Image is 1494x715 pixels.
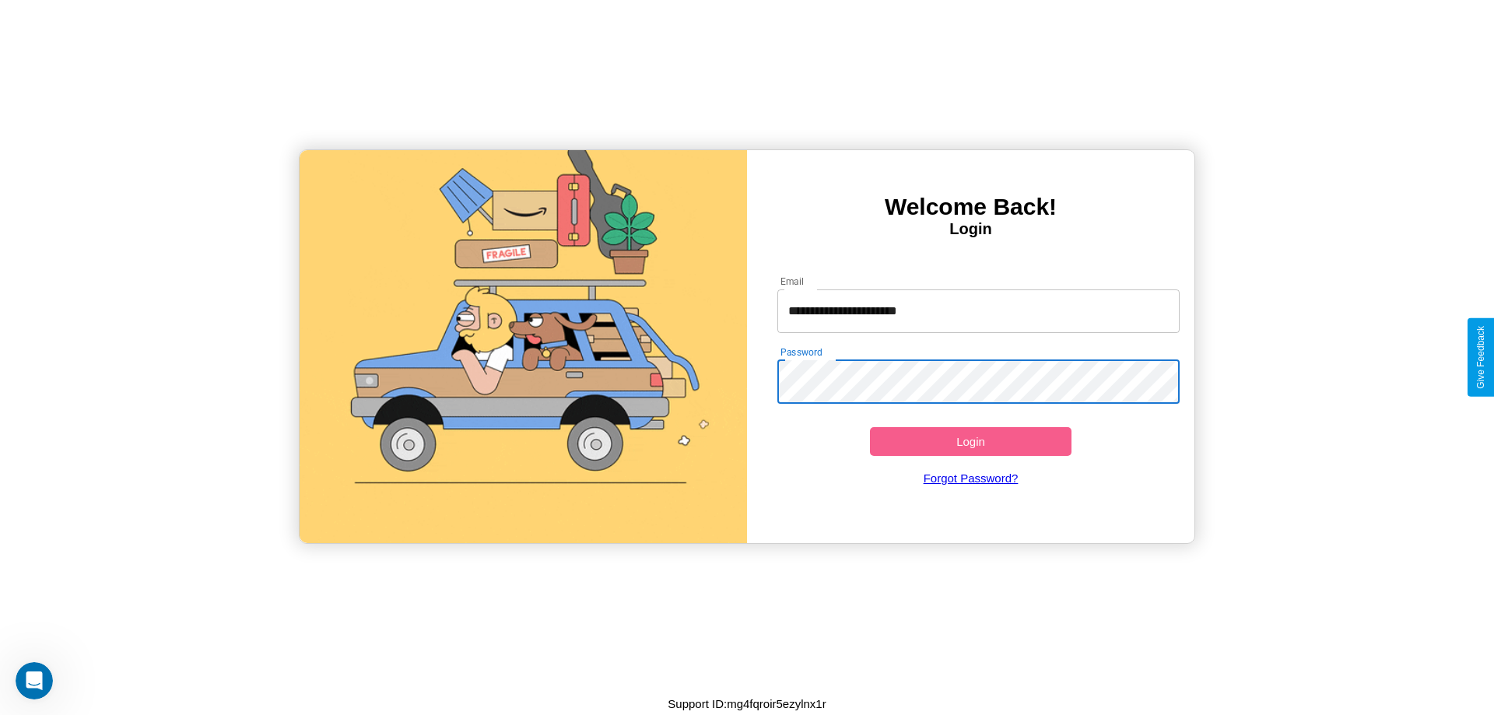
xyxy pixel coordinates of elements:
[780,275,805,288] label: Email
[1475,326,1486,389] div: Give Feedback
[870,427,1071,456] button: Login
[16,662,53,699] iframe: Intercom live chat
[668,693,826,714] p: Support ID: mg4fqroir5ezylnx1r
[780,345,822,359] label: Password
[300,150,747,543] img: gif
[747,220,1194,238] h4: Login
[770,456,1173,500] a: Forgot Password?
[747,194,1194,220] h3: Welcome Back!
